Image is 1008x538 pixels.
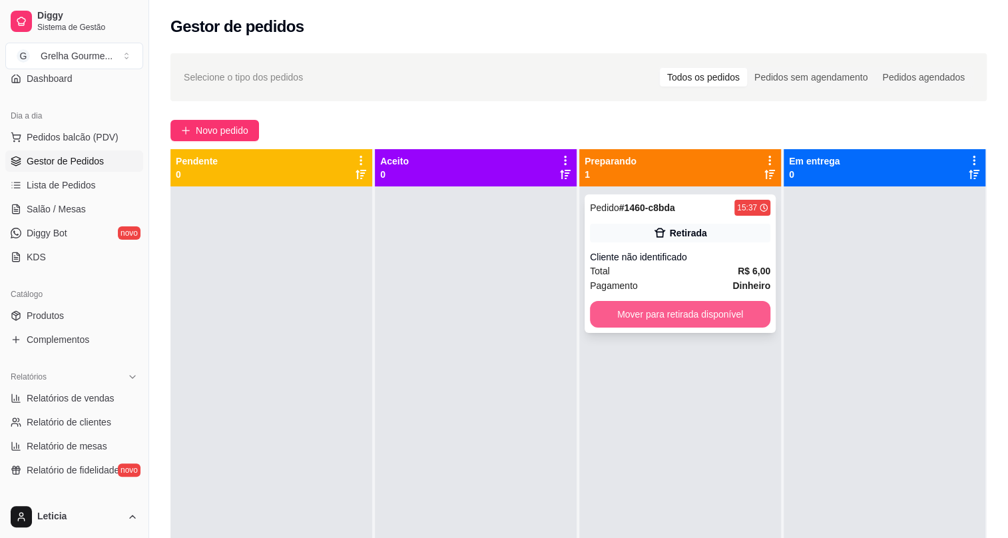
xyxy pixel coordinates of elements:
[176,154,218,168] p: Pendente
[5,222,143,244] a: Diggy Botnovo
[27,415,111,429] span: Relatório de clientes
[5,198,143,220] a: Salão / Mesas
[5,68,143,89] a: Dashboard
[27,333,89,346] span: Complementos
[590,264,610,278] span: Total
[380,154,409,168] p: Aceito
[27,178,96,192] span: Lista de Pedidos
[5,246,143,268] a: KDS
[5,174,143,196] a: Lista de Pedidos
[590,202,619,213] span: Pedido
[27,309,64,322] span: Produtos
[27,202,86,216] span: Salão / Mesas
[5,127,143,148] button: Pedidos balcão (PDV)
[590,250,770,264] div: Cliente não identificado
[27,131,119,144] span: Pedidos balcão (PDV)
[27,463,119,477] span: Relatório de fidelidade
[738,266,770,276] strong: R$ 6,00
[5,435,143,457] a: Relatório de mesas
[37,511,122,523] span: Leticia
[585,168,636,181] p: 1
[5,305,143,326] a: Produtos
[5,150,143,172] a: Gestor de Pedidos
[17,49,30,63] span: G
[590,278,638,293] span: Pagamento
[196,123,248,138] span: Novo pedido
[619,202,675,213] strong: # 1460-c8bda
[37,22,138,33] span: Sistema de Gestão
[5,43,143,69] button: Select a team
[5,105,143,127] div: Dia a dia
[789,168,840,181] p: 0
[11,372,47,382] span: Relatórios
[5,284,143,305] div: Catálogo
[170,16,304,37] h2: Gestor de pedidos
[747,68,875,87] div: Pedidos sem agendamento
[27,72,73,85] span: Dashboard
[27,154,104,168] span: Gestor de Pedidos
[5,459,143,481] a: Relatório de fidelidadenovo
[27,250,46,264] span: KDS
[5,501,143,533] button: Leticia
[27,226,67,240] span: Diggy Bot
[732,280,770,291] strong: Dinheiro
[380,168,409,181] p: 0
[669,226,706,240] div: Retirada
[660,68,747,87] div: Todos os pedidos
[170,120,259,141] button: Novo pedido
[789,154,840,168] p: Em entrega
[176,168,218,181] p: 0
[5,411,143,433] a: Relatório de clientes
[184,70,303,85] span: Selecione o tipo dos pedidos
[37,10,138,22] span: Diggy
[585,154,636,168] p: Preparando
[27,392,115,405] span: Relatórios de vendas
[590,301,770,328] button: Mover para retirada disponível
[737,202,757,213] div: 15:37
[5,5,143,37] a: DiggySistema de Gestão
[41,49,113,63] div: Grelha Gourme ...
[5,329,143,350] a: Complementos
[27,439,107,453] span: Relatório de mesas
[875,68,972,87] div: Pedidos agendados
[5,388,143,409] a: Relatórios de vendas
[181,126,190,135] span: plus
